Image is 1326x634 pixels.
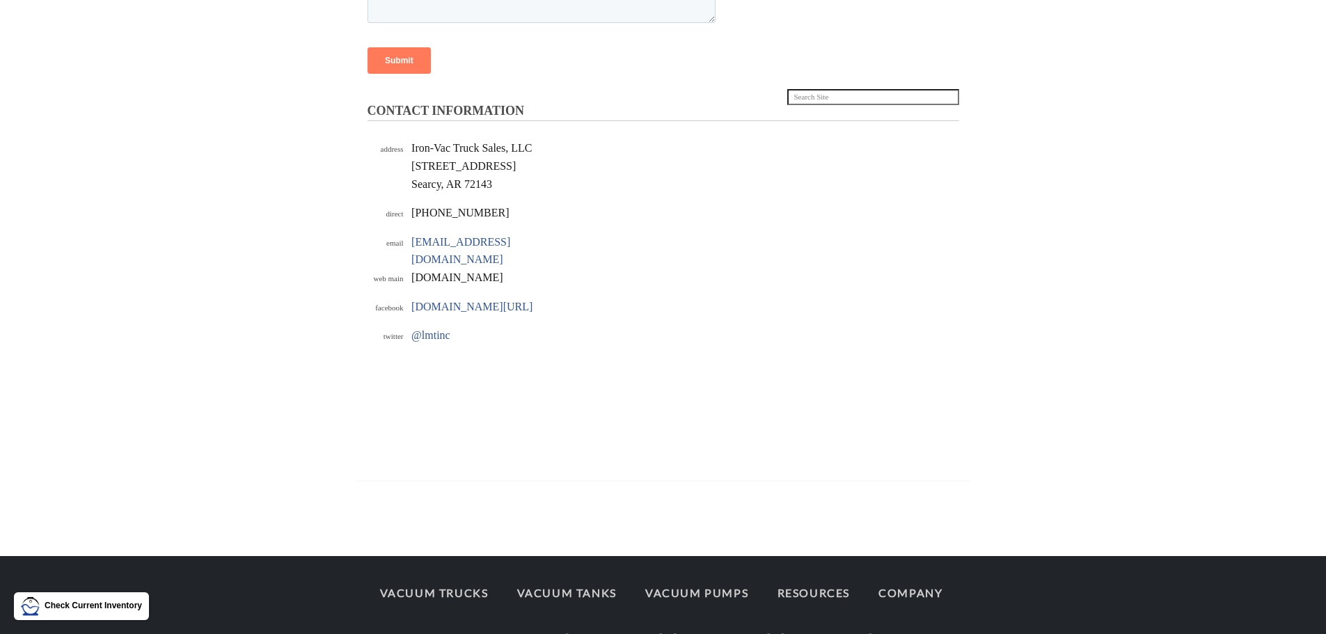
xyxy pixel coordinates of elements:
span: address [381,145,404,153]
span: email [386,239,403,247]
a: Company [866,578,955,608]
span: CONTACT INFORMATION [368,104,525,118]
a: Vacuum Tanks [505,578,629,608]
span: direct [386,209,403,218]
a: [DOMAIN_NAME][URL] [411,301,532,312]
span: twitter [384,332,404,340]
span: [PHONE_NUMBER] [411,207,509,219]
a: @lmtinc [411,329,450,341]
span: web main [373,274,403,283]
span: [DOMAIN_NAME] [411,271,503,283]
span: Iron-Vac Truck Sales, LLC [STREET_ADDRESS] Searcy, AR 72143 [411,142,532,189]
p: Check Current Inventory [45,599,142,612]
input: Search Site [787,89,959,106]
span: facebook [375,303,403,312]
a: Vacuum Trucks [368,578,501,608]
img: LMT Icon [21,596,40,616]
a: Resources [764,578,862,608]
a: [EMAIL_ADDRESS][DOMAIN_NAME] [411,236,510,266]
a: Vacuum Pumps [633,578,761,608]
